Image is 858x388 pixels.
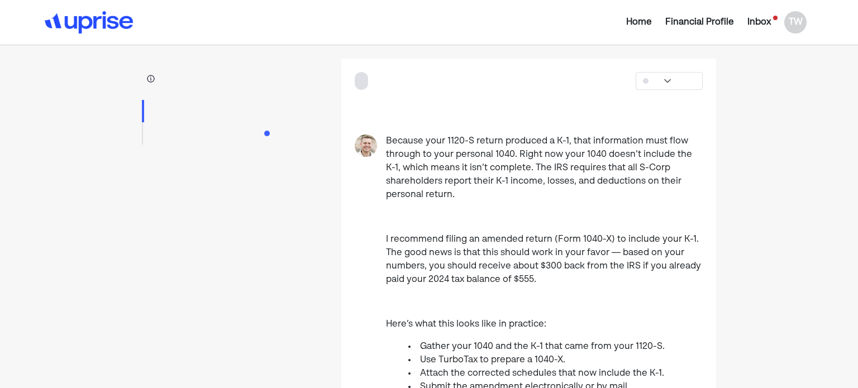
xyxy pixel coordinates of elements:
li: Gather your 1040 and the K-1 that came from your 1120-S. [408,340,703,353]
p: Because your 1120-S return produced a K-1, that information must flow through to your personal 10... [386,135,703,202]
div: Inbox [747,16,771,29]
li: Attach the corrected schedules that now include the K-1. [408,367,703,380]
div: Home [626,16,652,29]
li: Use TurboTax to prepare a 1040-X. [408,353,703,367]
div: Financial Profile [665,16,734,29]
p: Here’s what this looks like in practice: [386,318,703,331]
p: I recommend filing an amended return (Form 1040-X) to include your K-1. The good news is that thi... [386,233,703,286]
div: TW [784,11,807,33]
